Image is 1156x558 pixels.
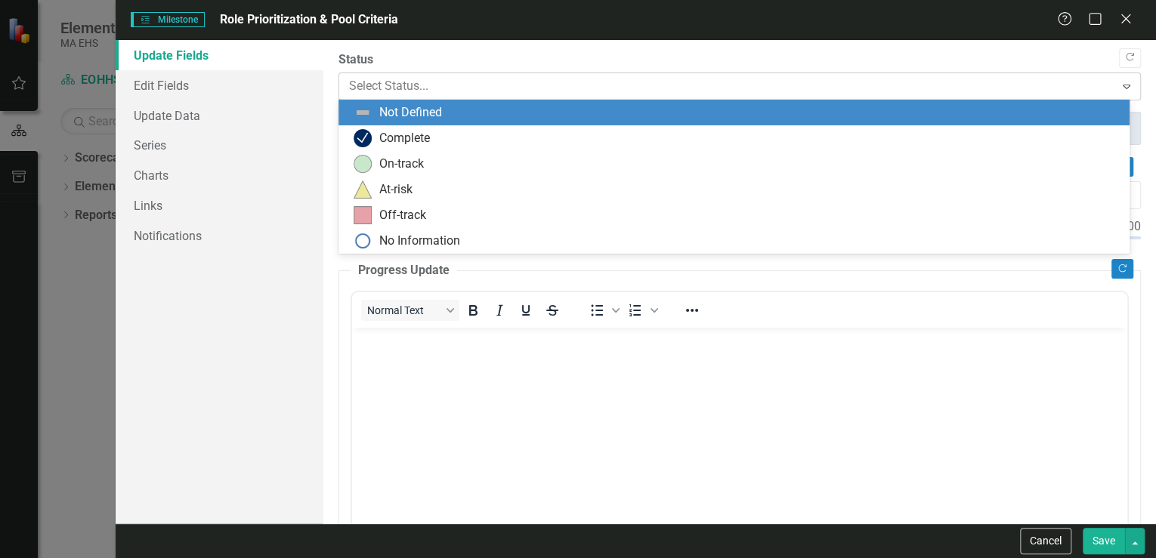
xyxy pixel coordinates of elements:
a: Update Data [116,100,323,131]
img: On-track [354,155,372,173]
div: Off-track [379,207,426,224]
a: Charts [116,160,323,190]
span: Milestone [131,12,205,27]
button: Reveal or hide additional toolbar items [679,300,705,321]
img: Off-track [354,206,372,224]
button: Save [1083,528,1125,554]
img: No Information [354,232,372,250]
span: Role Prioritization & Pool Criteria [220,12,398,26]
button: Block Normal Text [361,300,459,321]
img: Not Defined [354,103,372,122]
button: Underline [513,300,539,321]
button: Bold [460,300,486,321]
a: Links [116,190,323,220]
label: Status [338,51,1141,69]
div: No Information [379,233,460,250]
div: Numbered list [623,300,660,321]
button: Cancel [1020,528,1071,554]
a: Edit Fields [116,70,323,100]
div: Bullet list [584,300,622,321]
img: Complete [354,129,372,147]
a: Series [116,130,323,160]
a: Update Fields [116,40,323,70]
button: Italic [487,300,512,321]
div: On-track [379,156,424,173]
img: At-risk [354,180,372,199]
div: At-risk [379,181,413,199]
button: Strikethrough [539,300,565,321]
span: Normal Text [367,304,441,316]
legend: Progress Update [351,262,457,279]
div: Complete [379,130,430,147]
a: Notifications [116,220,323,251]
div: Not Defined [379,104,442,122]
